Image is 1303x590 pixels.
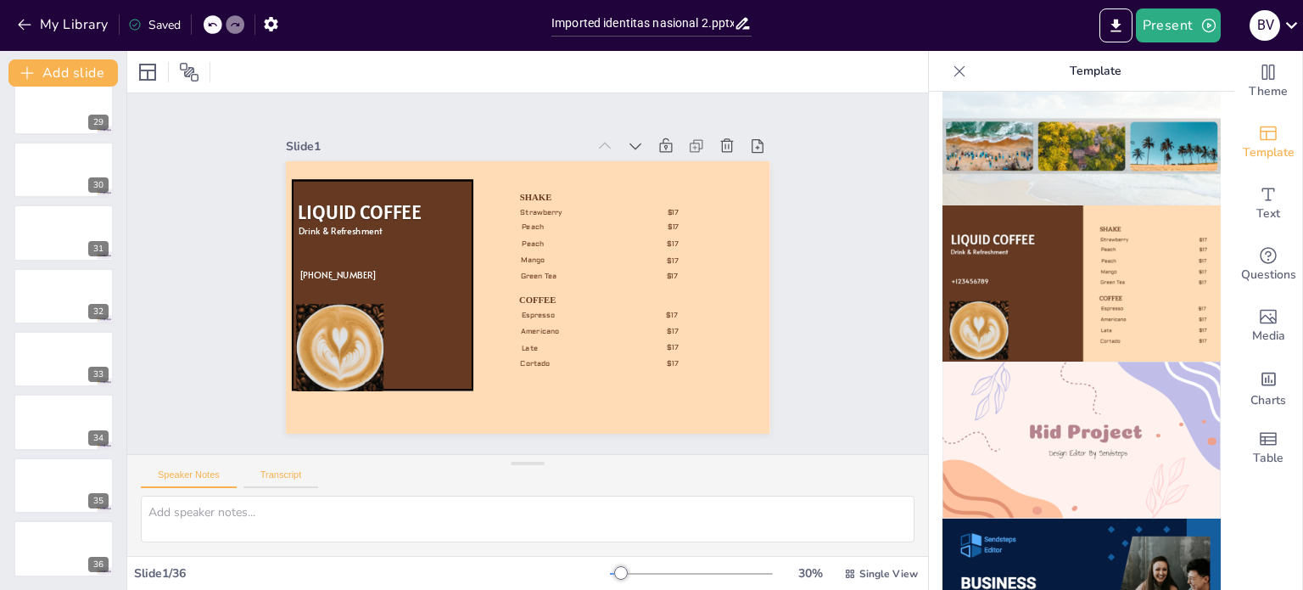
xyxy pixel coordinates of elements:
div: 36 [88,557,109,572]
div: https://cdn.sendsteps.com/images/logo/sendsteps_logo_white.pnghttps://cdn.sendsteps.com/images/lo... [14,331,114,387]
div: 30 % [790,565,830,582]
div: 35 [14,458,114,514]
div: Get real-time input from your audience [1234,234,1302,295]
span: $17 [660,325,673,335]
button: Speaker Notes [141,469,237,488]
span: Table [1253,449,1283,468]
div: 33 [88,367,109,382]
div: Add ready made slides [1234,112,1302,173]
span: SHAKE [527,192,559,205]
button: B V [1250,8,1280,42]
div: B V [1250,10,1280,41]
span: Americano [514,326,553,339]
button: Add slide [8,59,118,87]
div: 34 [88,430,109,446]
span: $17 [672,223,685,233]
input: Insert title [551,11,734,36]
span: $17 [668,255,681,265]
span: Mango [522,256,546,267]
span: $17 [659,341,672,351]
span: Green Tea [520,271,556,284]
img: thumb-9.png [942,362,1221,519]
span: $17 [658,357,671,368]
img: thumb-7.png [942,48,1221,205]
div: 30 [88,177,109,193]
div: Change the overall theme [1234,51,1302,112]
button: Present [1136,8,1221,42]
span: Drink & Refreshment [303,200,388,222]
div: Add images, graphics, shapes or video [1234,295,1302,357]
span: Peach [524,239,547,250]
p: Template [973,51,1217,92]
div: Saved [128,17,181,33]
span: Late [513,343,530,353]
button: Transcript [243,469,319,488]
span: $17 [665,287,678,297]
span: $17 [671,238,684,248]
span: Strawberry [526,208,568,221]
div: https://cdn.sendsteps.com/images/logo/sendsteps_logo_white.pnghttps://cdn.sendsteps.com/images/lo... [14,142,114,198]
div: https://cdn.sendsteps.com/images/logo/sendsteps_logo_white.pnghttps://cdn.sendsteps.com/images/lo... [14,394,114,450]
span: Position [179,62,199,82]
span: Text [1256,205,1280,223]
div: Slide 1 [299,114,601,161]
span: Peach [526,222,549,233]
div: 32 [88,304,109,319]
div: 31 [88,241,109,256]
span: Charts [1250,391,1286,410]
div: https://cdn.sendsteps.com/images/logo/sendsteps_logo_white.pnghttps://cdn.sendsteps.com/images/lo... [14,205,114,261]
div: https://cdn.sendsteps.com/images/logo/sendsteps_logo_white.pnghttps://cdn.sendsteps.com/images/lo... [14,268,114,324]
span: Media [1252,327,1285,346]
div: 35 [88,493,109,509]
div: 29 [88,115,109,130]
span: $17 [667,271,679,281]
div: Add a table [1234,418,1302,479]
span: Espresso [517,310,551,322]
button: My Library [13,11,115,38]
img: thumb-8.png [942,205,1221,362]
span: Questions [1241,266,1296,284]
div: Slide 1 / 36 [134,565,610,582]
span: Template [1243,143,1295,162]
span: Single View [859,567,918,581]
div: Add text boxes [1234,173,1302,234]
div: Layout [134,59,161,86]
span: [PHONE_NUMBER] [299,244,377,265]
div: Add charts and graphs [1234,357,1302,418]
span: $17 [656,374,668,384]
button: Export to PowerPoint [1099,8,1132,42]
div: 29 [14,79,114,135]
div: 36 [14,520,114,576]
span: Theme [1249,82,1288,101]
span: COFFEE [516,295,553,308]
span: LIQUID COFFEE [305,176,430,214]
span: Cortado [511,358,541,370]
